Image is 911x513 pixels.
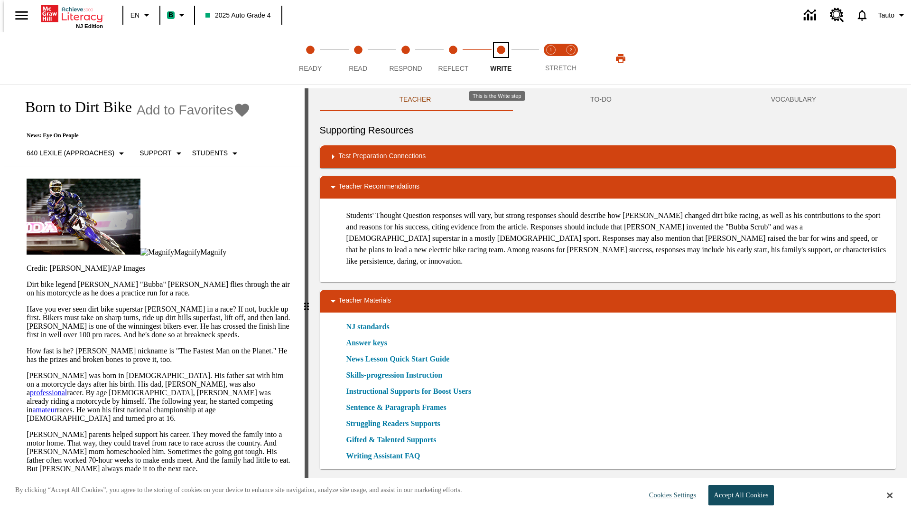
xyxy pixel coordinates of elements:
[8,1,36,29] button: Open side menu
[691,88,896,111] button: VOCABULARY
[824,2,850,28] a: Resource Center, Will open in new tab
[346,370,443,381] a: Skills-progression Instruction, Will open in new browser window or tab
[27,264,293,273] p: Credit: [PERSON_NAME]/AP Images
[346,418,446,429] a: Struggling Readers Supports
[378,32,433,85] button: Respond step 3 of 5
[346,210,888,267] p: Students' Thought Question responses will vary, but strong responses should describe how [PERSON_...
[545,64,576,72] span: STRETCH
[320,123,896,138] h6: Supporting Resources
[346,386,472,397] a: Instructional Supports for Boost Users, Will open in new browser window or tab
[27,280,293,297] p: Dirt bike legend [PERSON_NAME] "Bubba" [PERSON_NAME] flies through the air on his motorcycle as h...
[511,88,691,111] button: TO-DO
[139,148,171,158] p: Support
[126,7,157,24] button: Language: EN, Select a language
[346,434,442,446] a: Gifted & Talented Supports
[205,10,271,20] span: 2025 Auto Grade 4
[887,491,892,500] button: Close
[339,295,391,307] p: Teacher Materials
[308,88,907,513] div: activity
[549,47,552,52] text: 1
[192,148,228,158] p: Students
[605,50,636,67] button: Print
[168,9,173,21] span: B
[557,32,585,85] button: Stretch Respond step 2 of 2
[330,32,385,85] button: Read step 2 of 5
[641,485,700,505] button: Cookies Settings
[188,145,244,162] button: Select Student
[320,290,896,313] div: Teacher Materials
[30,389,67,397] a: professional
[798,2,824,28] a: Data Center
[15,98,132,116] h1: Born to Dirt Bike
[76,23,103,29] span: NJ Edition
[4,88,305,508] div: reading
[283,32,338,85] button: Ready step 1 of 5
[878,10,894,20] span: Tauto
[339,181,419,193] p: Teacher Recommendations
[346,450,426,462] a: Writing Assistant FAQ
[349,65,367,72] span: Read
[490,65,511,72] span: Write
[163,7,191,24] button: Boost Class color is mint green. Change class color
[27,347,293,364] p: How fast is he? [PERSON_NAME] nickname is "The Fastest Man on the Planet." He has the prizes and ...
[15,485,462,495] p: By clicking “Accept All Cookies”, you agree to the storing of cookies on your device to enhance s...
[346,321,395,332] a: NJ standards
[137,102,251,118] button: Add to Favorites - Born to Dirt Bike
[389,65,422,72] span: Respond
[200,248,226,256] span: Magnify
[850,3,874,28] a: Notifications
[474,32,529,85] button: Write step 5 of 5
[23,145,131,162] button: Select Lexile, 640 Lexile (Approaches)
[320,88,896,111] div: Instructional Panel Tabs
[346,337,387,349] a: Answer keys, Will open in new browser window or tab
[299,65,322,72] span: Ready
[174,248,200,256] span: Magnify
[32,406,57,414] a: amateur
[27,179,140,255] img: Motocross racer James Stewart flies through the air on his dirt bike.
[346,402,446,413] a: Sentence & Paragraph Frames, Will open in new browser window or tab
[137,103,233,118] span: Add to Favorites
[874,7,911,24] button: Profile/Settings
[569,47,572,52] text: 2
[15,132,251,139] p: News: Eye On People
[469,91,525,101] div: This is the Write step
[708,485,773,505] button: Accept All Cookies
[136,145,188,162] button: Scaffolds, Support
[41,3,103,29] div: Home
[130,10,139,20] span: EN
[140,248,174,256] img: Magnify
[305,88,308,513] div: Press Enter or Spacebar and then press right and left arrow keys to move the slider
[426,32,481,85] button: Reflect step 4 of 5
[438,65,469,72] span: Reflect
[27,305,293,339] p: Have you ever seen dirt bike superstar [PERSON_NAME] in a race? If not, buckle up first. Bikers m...
[320,176,896,199] div: Teacher Recommendations
[346,353,450,365] a: News Lesson Quick Start Guide, Will open in new browser window or tab
[537,32,565,85] button: Stretch Read step 1 of 2
[27,148,114,158] p: 640 Lexile (Approaches)
[27,371,293,423] p: [PERSON_NAME] was born in [DEMOGRAPHIC_DATA]. His father sat with him on a motorcycle days after ...
[320,145,896,168] div: Test Preparation Connections
[320,88,511,111] button: Teacher
[27,430,293,473] p: [PERSON_NAME] parents helped support his career. They moved the family into a motor home. That wa...
[339,151,426,162] p: Test Preparation Connections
